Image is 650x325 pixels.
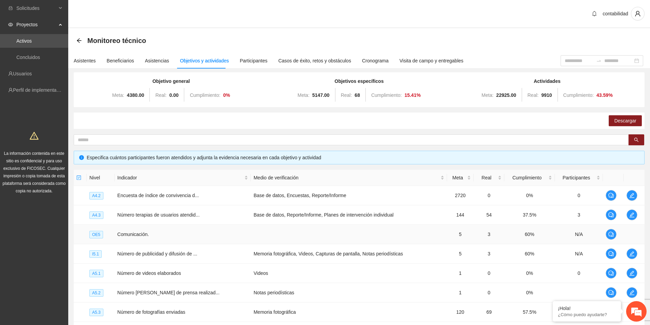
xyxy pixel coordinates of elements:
[626,287,637,298] button: edit
[155,92,167,98] span: Real:
[614,117,636,124] span: Descargar
[79,155,84,160] span: info-circle
[355,92,360,98] strong: 68
[626,209,637,220] button: edit
[606,229,617,240] button: comment
[447,302,474,322] td: 120
[76,38,82,43] span: arrow-left
[115,302,251,322] td: Número de fotografías enviadas
[447,205,474,225] td: 144
[474,283,504,302] td: 0
[74,57,96,64] div: Asistentes
[504,186,555,205] td: 0%
[8,22,13,27] span: eye
[16,1,57,15] span: Solicitudes
[627,212,637,218] span: edit
[606,287,617,298] button: comment
[496,92,516,98] strong: 22925.00
[3,151,66,193] span: La información contenida en este sitio es confidencial y para uso exclusivo de FICOSEC. Cualquier...
[89,289,103,297] span: A5.2
[298,92,309,98] span: Meta:
[117,212,200,218] span: Número terapias de usuarios atendid...
[606,190,617,201] button: comment
[627,270,637,276] span: edit
[504,205,555,225] td: 37.5%
[278,57,351,64] div: Casos de éxito, retos y obstáculos
[555,170,603,186] th: Participantes
[87,154,639,161] div: Especifica cuántos participantes fueron atendidos y adjunta la evidencia necesaria en cada objeti...
[251,205,447,225] td: Base de datos, Reporte/Informe, Planes de intervención individual
[450,174,466,181] span: Meta
[534,78,561,84] strong: Actividades
[89,250,102,258] span: I5.1
[447,170,474,186] th: Meta
[504,170,555,186] th: Cumplimiento
[8,6,13,11] span: inbox
[476,174,496,181] span: Real
[13,71,32,76] a: Usuarios
[609,115,642,126] button: Descargar
[504,244,555,264] td: 60%
[251,186,447,205] td: Base de datos, Encuestas, Reporte/Informe
[596,92,613,98] strong: 43.59 %
[555,264,603,283] td: 0
[362,57,389,64] div: Cronograma
[115,225,251,244] td: Comunicación.
[254,174,439,181] span: Medio de verificación
[89,270,103,277] span: A5.1
[555,205,603,225] td: 3
[87,35,146,46] span: Monitoreo técnico
[251,283,447,302] td: Notas periodísticas
[335,78,384,84] strong: Objetivos específicos
[474,225,504,244] td: 3
[481,92,493,98] span: Meta:
[606,248,617,259] button: comment
[627,193,637,198] span: edit
[474,302,504,322] td: 69
[504,225,555,244] td: 60%
[558,312,616,317] p: ¿Cómo puedo ayudarte?
[558,174,595,181] span: Participantes
[371,92,402,98] span: Cumplimiento:
[89,211,103,219] span: A4.3
[107,57,134,64] div: Beneficiarios
[507,174,547,181] span: Cumplimiento
[474,205,504,225] td: 54
[76,38,82,44] div: Back
[251,264,447,283] td: Videos
[404,92,421,98] strong: 15.41 %
[115,264,251,283] td: Número de videos elaborados
[626,190,637,201] button: edit
[504,264,555,283] td: 0%
[558,306,616,311] div: ¡Hola!
[16,18,57,31] span: Proyectos
[16,38,32,44] a: Activos
[589,8,600,19] button: bell
[474,244,504,264] td: 3
[117,174,243,181] span: Indicador
[153,78,190,84] strong: Objetivo general
[603,11,628,16] span: contabilidad
[528,92,539,98] span: Real:
[89,192,103,200] span: A4.2
[631,7,645,20] button: user
[76,175,81,180] span: check-square
[627,251,637,256] span: edit
[312,92,330,98] strong: 5147.00
[87,170,115,186] th: Nivel
[30,131,39,140] span: warning
[563,92,594,98] span: Cumplimiento:
[447,264,474,283] td: 1
[447,244,474,264] td: 5
[89,309,103,316] span: A5.3
[555,225,603,244] td: N/A
[115,170,251,186] th: Indicador
[13,87,66,93] a: Perfil de implementadora
[127,92,144,98] strong: 4380.00
[634,137,639,143] span: search
[145,57,169,64] div: Asistencias
[627,290,637,295] span: edit
[541,92,552,98] strong: 9910
[447,186,474,205] td: 2720
[251,170,447,186] th: Medio de verificación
